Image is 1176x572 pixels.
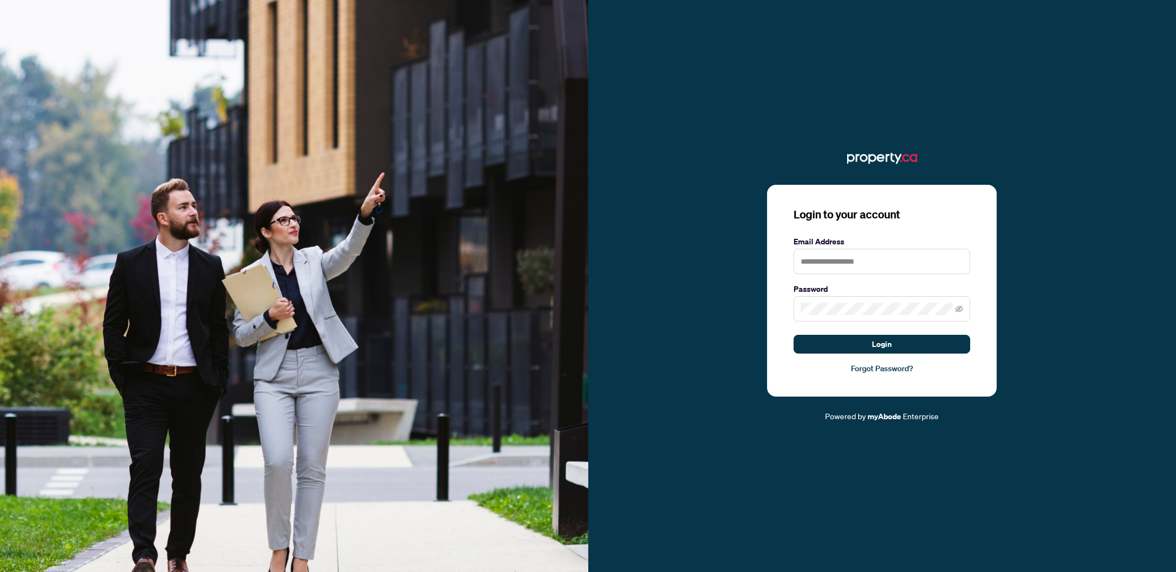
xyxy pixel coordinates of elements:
[794,283,970,295] label: Password
[872,335,892,353] span: Login
[868,410,901,423] a: myAbode
[794,335,970,354] button: Login
[847,149,917,167] img: ma-logo
[825,411,866,421] span: Powered by
[794,362,970,375] a: Forgot Password?
[794,236,970,248] label: Email Address
[794,207,970,222] h3: Login to your account
[955,305,963,313] span: eye-invisible
[903,411,939,421] span: Enterprise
